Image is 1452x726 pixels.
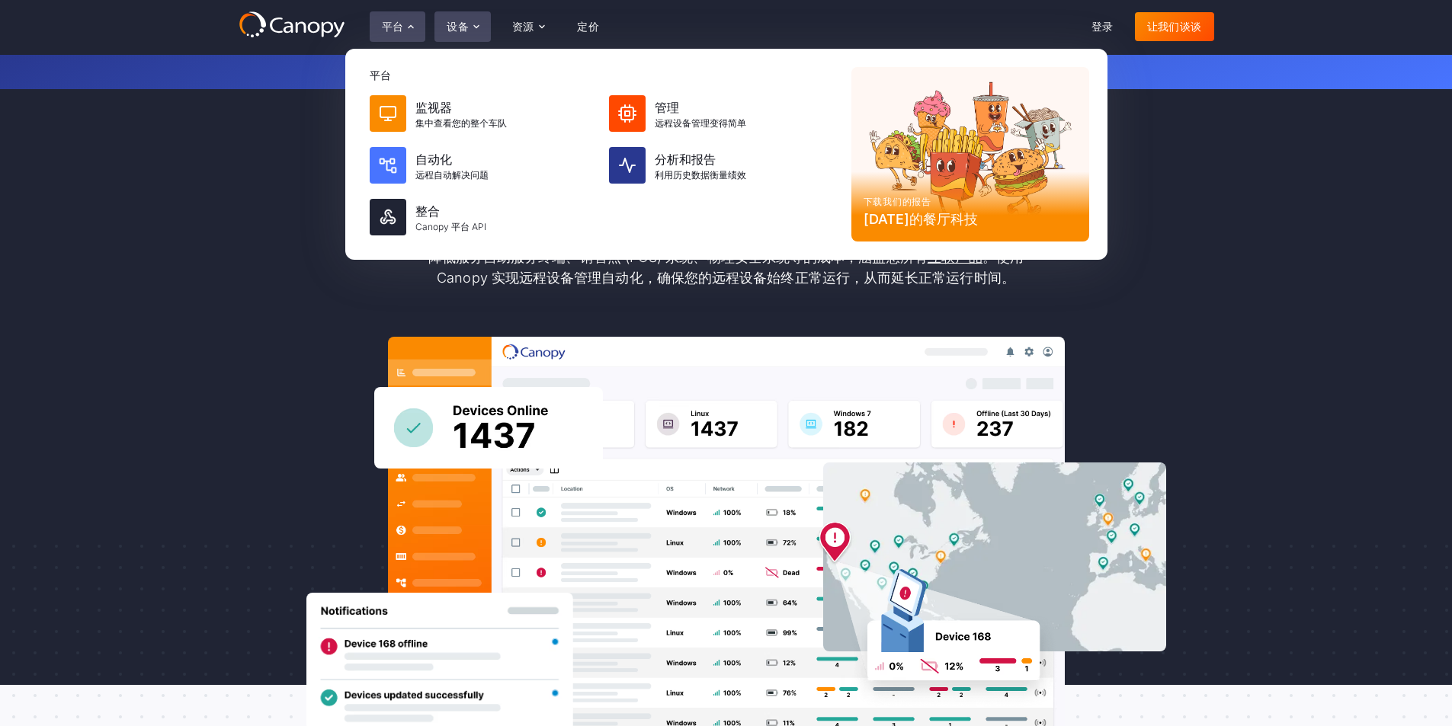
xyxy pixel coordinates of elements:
font: 自动化 [415,152,452,167]
font: 分析和报告 [655,152,716,167]
a: 登录 [1079,12,1126,41]
font: Canopy 平台 API [415,221,487,232]
a: 监视器集中查看您的整个车队 [364,89,600,138]
a: 分析和报告利用历史数据衡量绩效 [603,141,839,190]
a: 整合Canopy 平台 API [364,193,600,241]
a: 让我们谈谈 [1135,12,1214,41]
font: 监视器 [415,100,452,115]
font: 下载我们的报告 [864,196,932,207]
div: 设备 [434,11,491,42]
font: 平台 [382,20,404,33]
font: 整合 [415,203,440,219]
img: Canopy 查看有多少设备在线 [374,387,603,469]
font: 定价 [577,20,599,33]
font: 利用历史数据衡量绩效 [655,169,747,181]
font: 让我们谈谈 [1147,20,1202,33]
font: 集中查看您的整个车队 [415,117,508,129]
font: 管理 [655,100,679,115]
font: 登录 [1091,20,1114,33]
a: 管理远程设备管理变得简单 [603,89,839,138]
font: [DATE]的餐厅科技 [864,211,979,227]
font: 远程设备管理变得简单 [655,117,747,129]
font: 平台 [370,69,392,82]
font: 资源 [512,20,534,33]
font: 远程自动解决问题 [415,169,489,181]
font: 设备 [447,20,469,33]
div: 资源 [500,11,556,42]
a: 自动化远程自动解决问题 [364,141,600,190]
a: 定价 [565,12,611,41]
a: 下载我们的报告[DATE]的餐厅科技 [851,67,1089,241]
div: 平台 [370,11,426,42]
nav: 平台 [345,49,1107,260]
